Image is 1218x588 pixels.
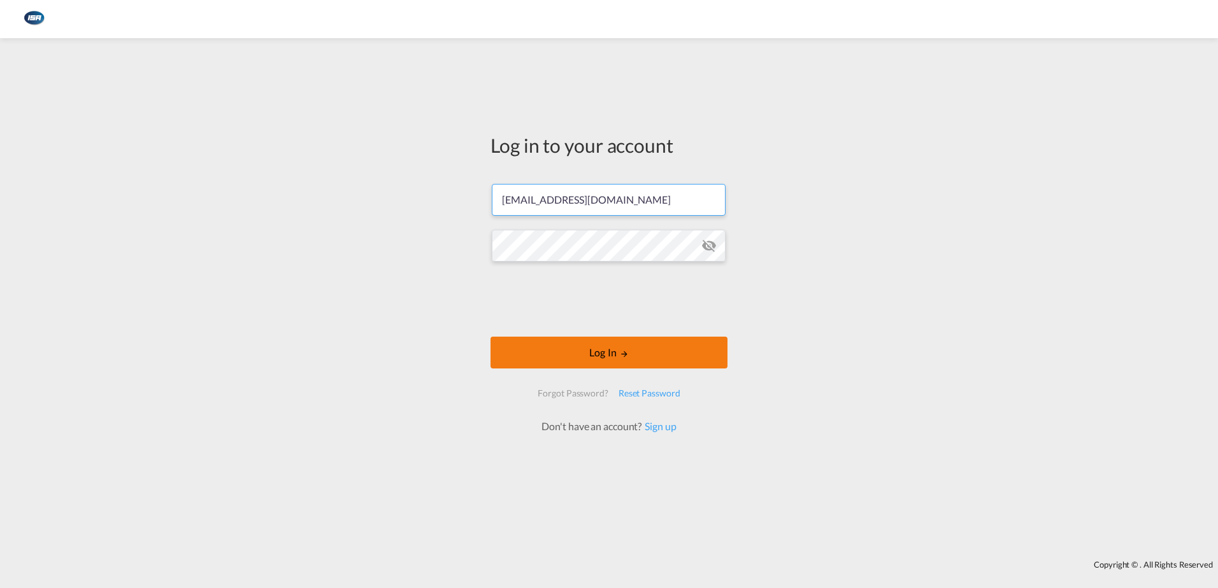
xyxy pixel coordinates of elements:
[19,5,48,34] img: 1aa151c0c08011ec8d6f413816f9a227.png
[533,382,613,405] div: Forgot Password?
[512,274,706,324] iframe: reCAPTCHA
[491,337,727,368] button: LOGIN
[701,238,717,253] md-icon: icon-eye-off
[613,382,685,405] div: Reset Password
[491,132,727,158] div: Log in to your account
[492,184,726,216] input: Enter email/phone number
[641,420,676,432] a: Sign up
[527,419,690,433] div: Don't have an account?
